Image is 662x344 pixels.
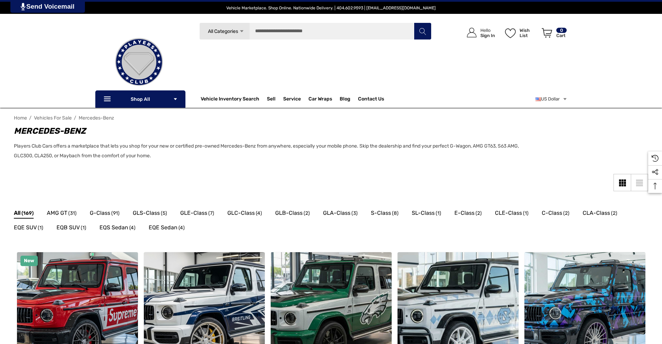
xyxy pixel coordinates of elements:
p: Wish List [520,28,538,38]
a: Button Go To Sub Category CLE-Class [495,209,529,220]
a: Sign in [459,21,498,45]
span: All Categories [208,28,238,34]
span: S-Class [371,209,391,218]
span: (2) [476,209,482,218]
span: CLE-Class [495,209,522,218]
span: G-Class [90,209,110,218]
a: Vehicles For Sale [34,115,72,121]
svg: Top [648,183,662,189]
a: Button Go To Sub Category GLA-Class [323,209,358,220]
a: Button Go To Sub Category GLB-Class [275,209,310,220]
span: (8) [392,209,399,218]
span: (4) [256,209,262,218]
svg: Recently Viewed [652,155,659,162]
a: Home [14,115,27,121]
span: (3) [351,209,358,218]
span: C-Class [542,209,562,218]
a: Button Go To Sub Category CLA-Class [583,209,617,220]
p: 0 [556,28,567,33]
a: Button Go To Sub Category G-Class [90,209,120,220]
span: AMG GT [47,209,67,218]
span: (2) [611,209,617,218]
a: Button Go To Sub Category EQE SUV [14,223,43,234]
a: Button Go To Sub Category SL-Class [412,209,441,220]
a: Button Go To Sub Category GLE-Class [180,209,214,220]
span: EQB SUV [56,223,80,232]
p: Sign In [480,33,495,38]
span: (1) [523,209,529,218]
span: (31) [68,209,77,218]
span: (7) [208,209,214,218]
span: GLC-Class [227,209,255,218]
span: GLB-Class [275,209,303,218]
svg: Icon Line [103,95,113,103]
a: Button Go To Sub Category EQE Sedan [149,223,185,234]
span: (1) [436,209,441,218]
span: EQE Sedan [149,223,177,232]
a: Blog [340,96,350,104]
span: CLA-Class [583,209,610,218]
a: List View [631,174,648,191]
a: Vehicle Inventory Search [201,96,259,104]
span: (1) [81,223,86,232]
span: (4) [178,223,185,232]
nav: Breadcrumb [14,112,648,124]
a: Button Go To Sub Category EQB SUV [56,223,86,234]
span: E-Class [454,209,474,218]
a: USD [535,92,567,106]
span: Sell [267,96,276,104]
a: Mercedes-Benz [79,115,114,121]
p: Shop All [95,90,185,108]
a: Car Wraps [308,92,340,106]
button: Search [414,23,431,40]
a: Button Go To Sub Category S-Class [371,209,399,220]
a: Button Go To Sub Category GLS-Class [133,209,167,220]
span: (2) [563,209,569,218]
p: Players Club Cars offers a marketplace that lets you shop for your new or certified pre-owned Mer... [14,141,534,161]
img: PjwhLS0gR2VuZXJhdG9yOiBHcmF2aXQuaW8gLS0+PHN2ZyB4bWxucz0iaHR0cDovL3d3dy53My5vcmcvMjAwMC9zdmciIHhtb... [21,3,25,10]
span: All [14,209,20,218]
a: Sell [267,92,283,106]
p: Cart [556,33,567,38]
span: (91) [111,209,120,218]
a: Wish List Wish List [502,21,539,45]
img: Players Club | Cars For Sale [104,27,174,97]
span: (169) [21,209,34,218]
span: Vehicle Marketplace. Shop Online. Nationwide Delivery. | 404.602.9593 | [EMAIL_ADDRESS][DOMAIN_NAME] [226,6,436,10]
span: New [24,258,34,264]
a: Button Go To Sub Category GLC-Class [227,209,262,220]
a: Contact Us [358,96,384,104]
svg: Wish List [505,28,516,38]
svg: Social Media [652,169,659,176]
a: Button Go To Sub Category E-Class [454,209,482,220]
a: Grid View [613,174,631,191]
span: (4) [129,223,136,232]
h1: Mercedes-Benz [14,125,534,137]
svg: Icon User Account [467,28,477,37]
span: (2) [304,209,310,218]
a: Button Go To Sub Category C-Class [542,209,569,220]
span: (5) [161,209,167,218]
span: EQE SUV [14,223,37,232]
svg: Review Your Cart [542,28,552,38]
span: GLS-Class [133,209,160,218]
span: (1) [38,223,43,232]
span: Car Wraps [308,96,332,104]
a: Service [283,96,301,104]
p: Hello [480,28,495,33]
span: EQS Sedan [99,223,128,232]
span: GLE-Class [180,209,207,218]
a: All Categories Icon Arrow Down Icon Arrow Up [199,23,250,40]
span: GLA-Class [323,209,350,218]
a: Cart with 0 items [539,21,567,48]
svg: Icon Arrow Down [239,29,244,34]
a: Button Go To Sub Category AMG GT [47,209,77,220]
a: Button Go To Sub Category EQS Sedan [99,223,136,234]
